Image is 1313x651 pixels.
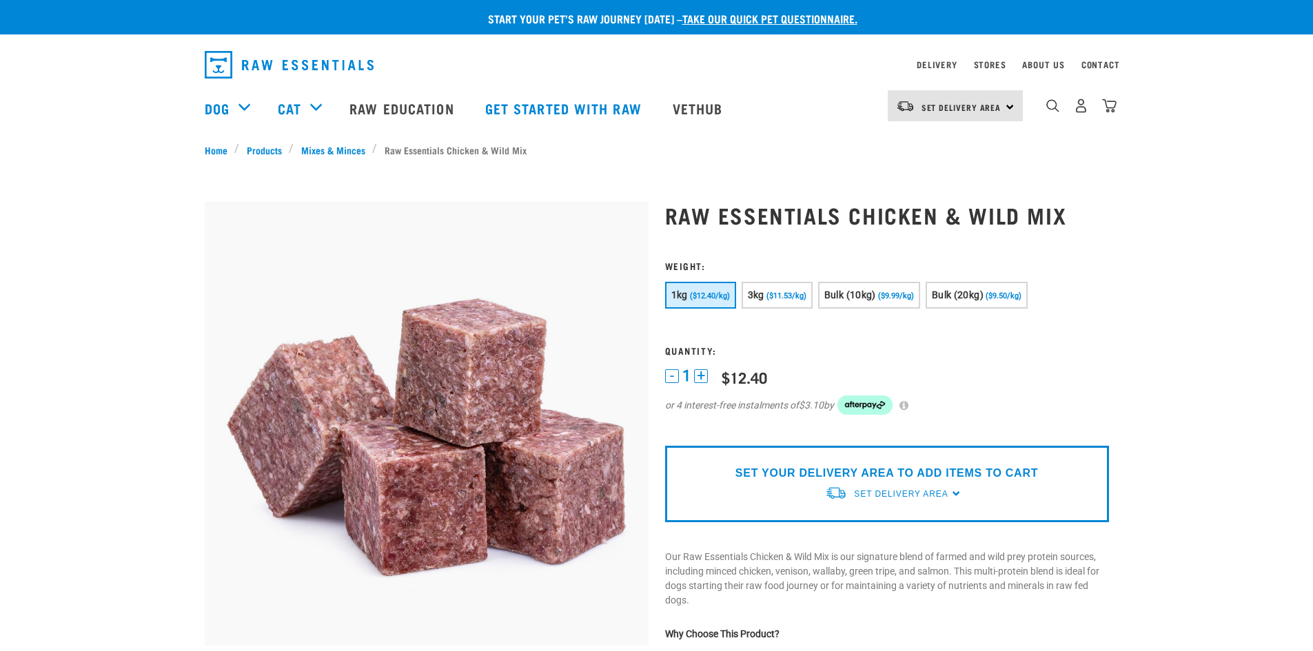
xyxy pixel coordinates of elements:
[671,289,688,300] span: 1kg
[205,51,374,79] img: Raw Essentials Logo
[1081,62,1120,67] a: Contact
[682,15,857,21] a: take our quick pet questionnaire.
[205,202,649,645] img: Pile Of Cubed Chicken Wild Meat Mix
[824,289,876,300] span: Bulk (10kg)
[825,486,847,500] img: van-moving.png
[735,465,1038,482] p: SET YOUR DELIVERY AREA TO ADD ITEMS TO CART
[854,489,948,499] span: Set Delivery Area
[974,62,1006,67] a: Stores
[336,81,471,136] a: Raw Education
[766,291,806,300] span: ($11.53/kg)
[917,62,957,67] a: Delivery
[665,282,736,309] button: 1kg ($12.40/kg)
[205,143,235,157] a: Home
[818,282,920,309] button: Bulk (10kg) ($9.99/kg)
[1074,99,1088,113] img: user.png
[922,105,1001,110] span: Set Delivery Area
[278,98,301,118] a: Cat
[742,282,813,309] button: 3kg ($11.53/kg)
[665,395,1109,415] div: or 4 interest-free instalments of by
[665,628,780,639] strong: Why Choose This Product?
[722,369,767,386] div: $12.40
[294,143,372,157] a: Mixes & Minces
[1046,99,1059,112] img: home-icon-1@2x.png
[665,260,1109,271] h3: Weight:
[1102,99,1117,113] img: home-icon@2x.png
[1022,62,1064,67] a: About Us
[748,289,764,300] span: 3kg
[799,398,824,413] span: $3.10
[665,550,1109,608] p: Our Raw Essentials Chicken & Wild Mix is our signature blend of farmed and wild prey protein sour...
[205,143,1109,157] nav: breadcrumbs
[932,289,984,300] span: Bulk (20kg)
[205,98,230,118] a: Dog
[878,291,914,300] span: ($9.99/kg)
[837,395,893,415] img: Afterpay
[896,100,915,112] img: van-moving.png
[665,203,1109,227] h1: Raw Essentials Chicken & Wild Mix
[690,291,730,300] span: ($12.40/kg)
[926,282,1028,309] button: Bulk (20kg) ($9.50/kg)
[471,81,659,136] a: Get started with Raw
[194,45,1120,84] nav: dropdown navigation
[665,369,679,383] button: -
[986,291,1021,300] span: ($9.50/kg)
[665,345,1109,355] h3: Quantity:
[239,143,289,157] a: Products
[659,81,740,136] a: Vethub
[694,369,708,383] button: +
[682,369,691,383] span: 1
